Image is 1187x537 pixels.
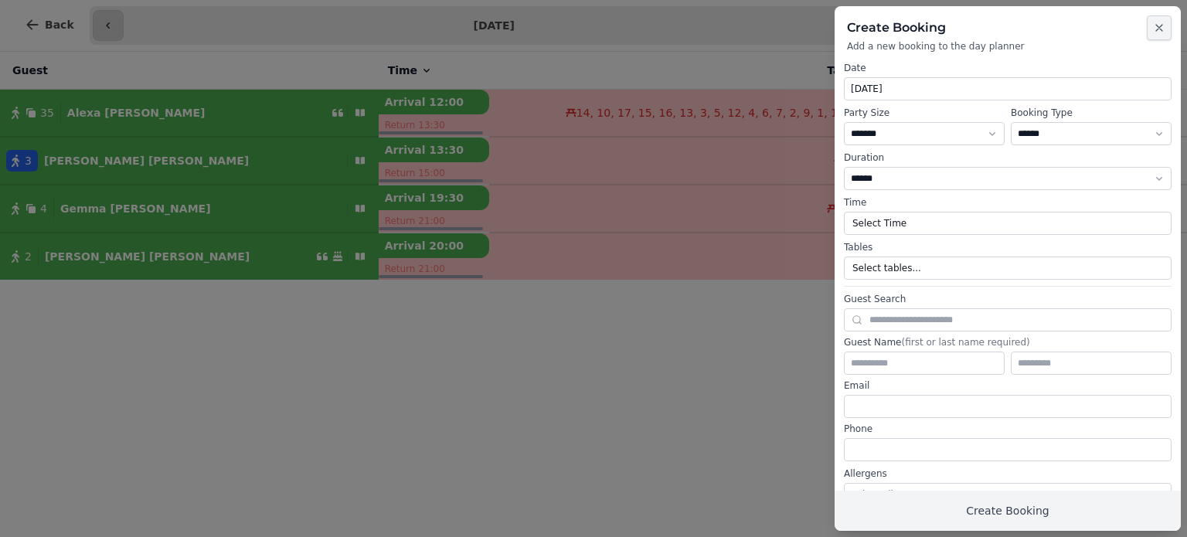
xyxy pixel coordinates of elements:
label: Booking Type [1011,107,1172,119]
button: [DATE] [844,77,1172,100]
p: Add a new booking to the day planner [847,40,1168,53]
label: Date [844,62,1172,74]
button: Create Booking [835,491,1181,531]
span: (first or last name required) [901,337,1029,348]
label: Guest Search [844,293,1172,305]
label: Email [844,379,1172,392]
label: Guest Name [844,336,1172,348]
label: Tables [844,241,1172,253]
label: Phone [844,423,1172,435]
h2: Create Booking [847,19,1168,37]
label: Duration [844,151,1172,164]
span: Select allergens... [851,489,934,500]
button: Select allergens... [844,483,1172,506]
button: Select Time [844,212,1172,235]
label: Party Size [844,107,1005,119]
label: Time [844,196,1172,209]
button: Select tables... [844,257,1172,280]
label: Allergens [844,467,1172,480]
